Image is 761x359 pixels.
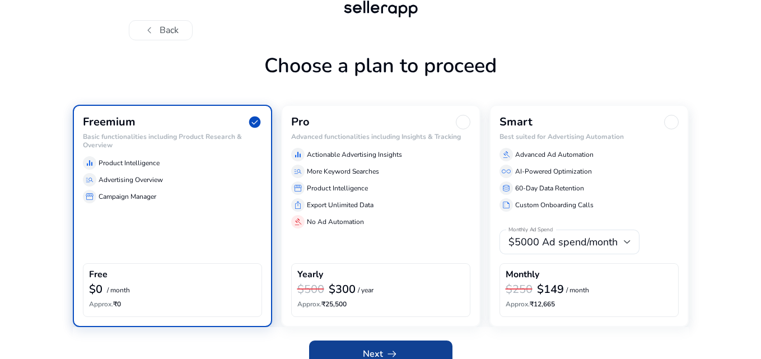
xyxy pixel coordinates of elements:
mat-label: Monthly Ad Spend [508,226,553,234]
p: Campaign Manager [99,192,156,202]
button: chevron_leftBack [129,20,193,40]
p: No Ad Automation [307,217,364,227]
span: storefront [85,192,94,201]
span: chevron_left [143,24,156,37]
h6: ₹25,500 [297,300,464,308]
h3: $250 [506,283,533,296]
span: manage_search [85,175,94,184]
h3: $500 [297,283,324,296]
h6: Advanced functionalities including Insights & Tracking [291,133,470,141]
h4: Yearly [297,269,323,280]
h6: Basic functionalities including Product Research & Overview [83,133,262,149]
span: gavel [293,217,302,226]
h6: Best suited for Advertising Automation [499,133,679,141]
span: equalizer [85,158,94,167]
p: AI-Powered Optimization [515,166,592,176]
p: / month [107,287,130,294]
p: Advanced Ad Automation [515,150,594,160]
span: summarize [502,201,511,209]
h4: Free [89,269,108,280]
span: storefront [293,184,302,193]
h3: Freemium [83,115,136,129]
h3: Pro [291,115,310,129]
span: equalizer [293,150,302,159]
span: Approx. [89,300,113,309]
h3: Smart [499,115,533,129]
b: $0 [89,282,102,297]
h1: Choose a plan to proceed [73,54,689,105]
p: Advertising Overview [99,175,163,185]
p: More Keyword Searches [307,166,379,176]
span: Approx. [297,300,321,309]
b: $300 [329,282,356,297]
p: Export Unlimited Data [307,200,374,210]
span: database [502,184,511,193]
p: / month [566,287,589,294]
p: / year [358,287,374,294]
span: check_circle [248,115,262,129]
p: Product Intelligence [99,158,160,168]
span: Approx. [506,300,530,309]
h6: ₹0 [89,300,256,308]
b: $149 [537,282,564,297]
span: ios_share [293,201,302,209]
h6: ₹12,665 [506,300,673,308]
p: Custom Onboarding Calls [515,200,594,210]
span: gavel [502,150,511,159]
p: 60-Day Data Retention [515,183,584,193]
h4: Monthly [506,269,539,280]
span: all_inclusive [502,167,511,176]
p: Actionable Advertising Insights [307,150,402,160]
p: Product Intelligence [307,183,368,193]
span: manage_search [293,167,302,176]
span: $5000 Ad spend/month [508,235,618,249]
